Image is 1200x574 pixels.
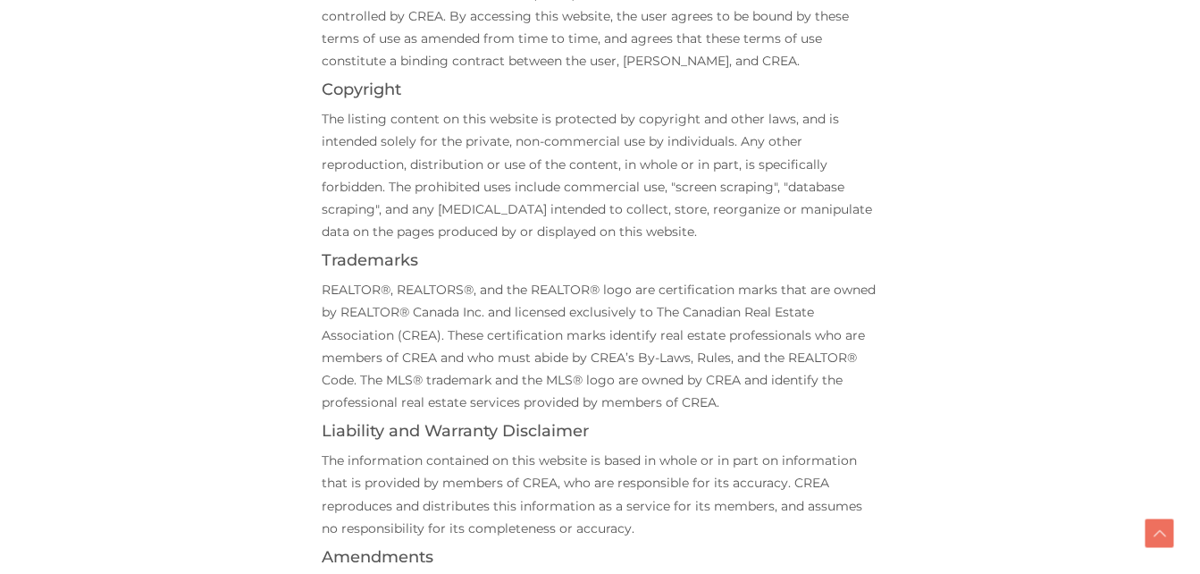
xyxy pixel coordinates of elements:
[322,549,878,567] h4: Amendments
[322,108,878,243] p: The listing content on this website is protected by copyright and other laws, and is intended sol...
[322,279,878,414] p: REALTOR®, REALTORS®, and the REALTOR® logo are certification marks that are owned by REALTOR® Can...
[322,423,878,441] h4: Liability and Warranty Disclaimer
[322,450,878,540] p: The information contained on this website is based in whole or in part on information that is pro...
[322,252,878,270] h4: Trademarks
[322,81,878,99] h4: Copyright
